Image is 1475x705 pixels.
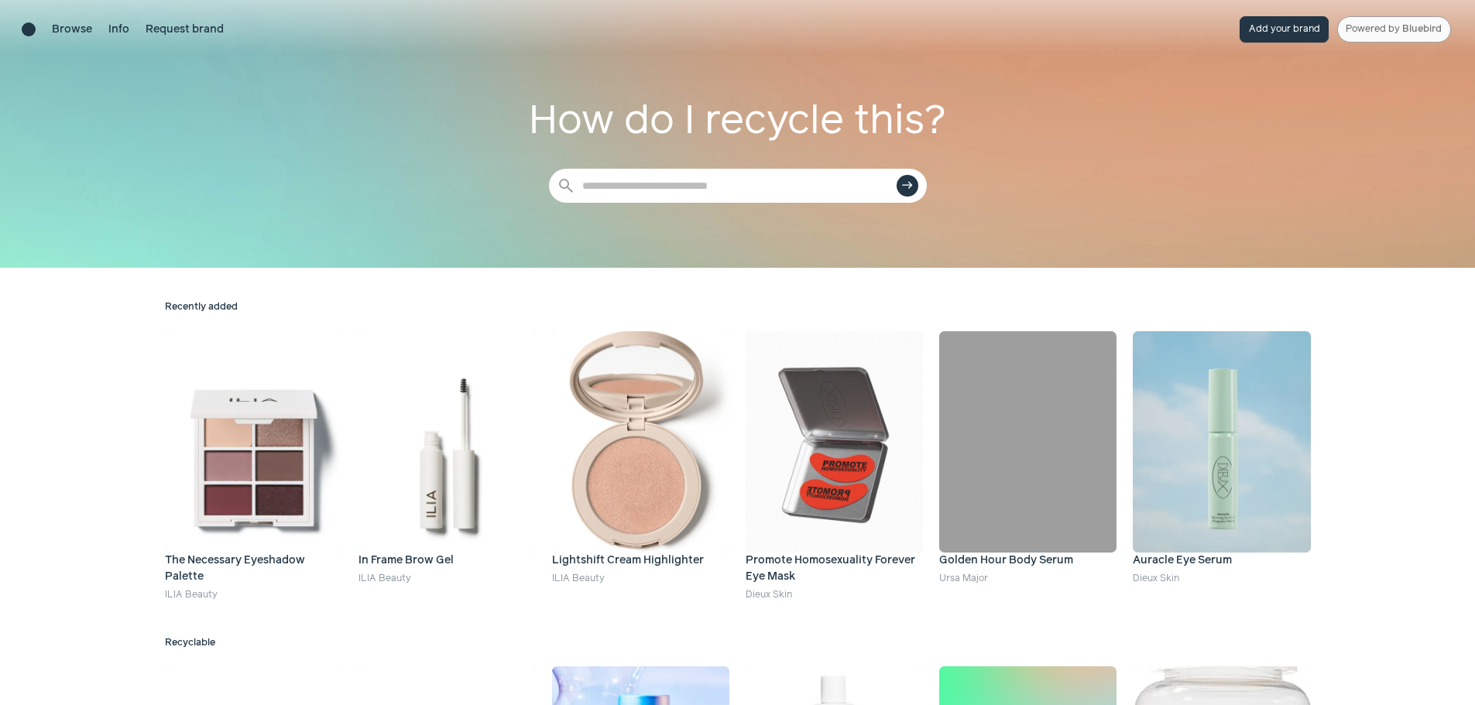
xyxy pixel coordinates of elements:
[1402,24,1442,34] span: Bluebird
[746,553,923,585] h4: Promote Homosexuality Forever Eye Mask
[358,573,411,584] a: ILIA Beauty
[165,331,342,585] a: The Necessary Eyeshadow Palette The Necessary Eyeshadow Palette
[1240,16,1329,43] button: Add your brand
[901,180,914,192] span: east
[897,175,918,197] button: east
[557,176,575,195] span: search
[552,331,729,569] a: Lightshift Cream Highlighter Lightshift Cream Highlighter
[1133,331,1310,569] a: Auracle Eye Serum Auracle Eye Serum
[746,590,792,600] a: Dieux Skin
[358,331,536,569] a: In Frame Brow Gel In Frame Brow Gel
[939,573,988,584] a: Ursa Major
[552,573,605,584] a: ILIA Beauty
[1133,331,1310,553] img: Auracle Eye Serum
[527,91,948,152] h1: How do I recycle this?
[746,331,923,585] a: Promote Homosexuality Forever Eye Mask Promote Homosexuality Forever Eye Mask
[358,331,536,553] img: In Frame Brow Gel
[552,553,729,569] h4: Lightshift Cream Highlighter
[1133,573,1179,584] a: Dieux Skin
[108,22,129,38] a: Info
[358,553,536,569] h4: In Frame Brow Gel
[1133,553,1310,569] h4: Auracle Eye Serum
[165,300,1311,314] h2: Recently added
[746,331,923,553] img: Promote Homosexuality Forever Eye Mask
[939,553,1117,569] h4: Golden Hour Body Serum
[165,590,218,600] a: ILIA Beauty
[1337,16,1451,43] a: Powered by Bluebird
[552,331,729,553] img: Lightshift Cream Highlighter
[165,553,342,585] h4: The Necessary Eyeshadow Palette
[939,331,1117,569] a: Golden Hour Body Serum Golden Hour Body Serum
[52,22,92,38] a: Browse
[146,22,224,38] a: Request brand
[165,636,1311,650] h2: Recyclable
[22,22,36,36] a: Brand directory home
[165,331,342,553] img: The Necessary Eyeshadow Palette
